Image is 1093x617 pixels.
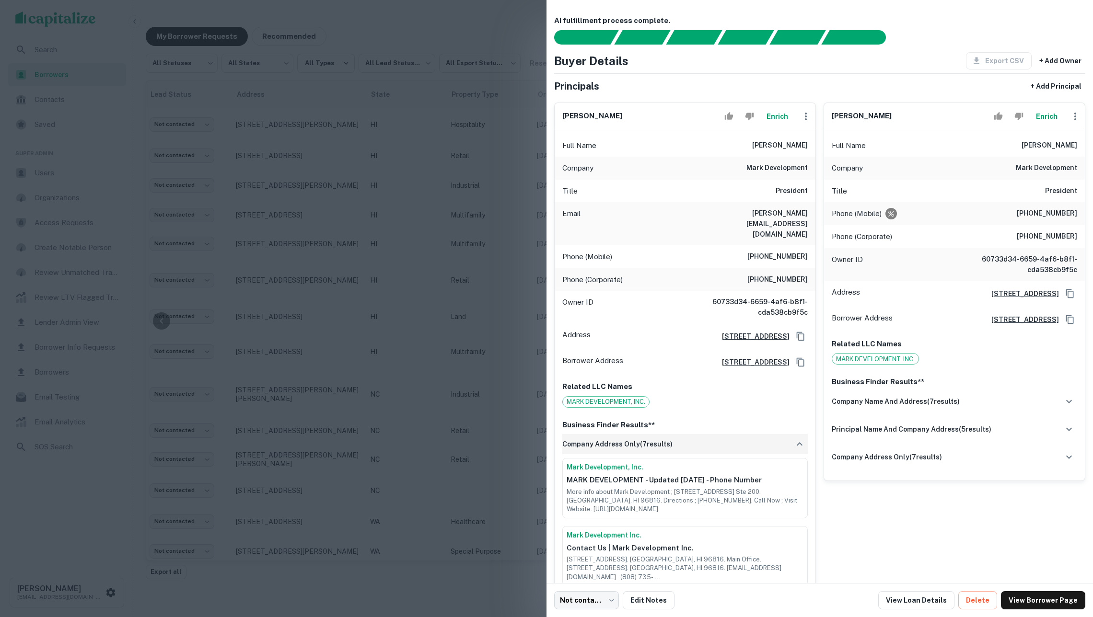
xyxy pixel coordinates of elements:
[1035,52,1085,69] button: + Add Owner
[878,591,954,609] a: View Loan Details
[614,30,670,45] div: Your request is received and processing...
[718,30,774,45] div: Principals found, AI now looking for contact information...
[1017,208,1077,219] h6: [PHONE_NUMBER]
[567,488,803,514] p: More info about Mark Development ; [STREET_ADDRESS] Ste 200. [GEOGRAPHIC_DATA], HI 96816. Directi...
[693,297,808,318] h6: 60733d34-6659-4af6-b8f1-cda538cb9f5c
[741,107,758,126] button: Reject
[984,288,1059,299] a: [STREET_ADDRESS]
[562,111,622,122] h6: [PERSON_NAME]
[554,79,599,93] h5: Principals
[562,140,596,151] p: Full Name
[958,591,997,609] button: Delete
[562,419,808,431] p: Business Finder Results**
[832,376,1077,388] p: Business Finder Results**
[832,354,919,364] span: MARK DEVELOPMENT, INC.
[832,254,863,275] p: Owner ID
[832,162,863,174] p: Company
[1045,540,1093,586] iframe: Chat Widget
[1011,107,1027,126] button: Reject
[746,162,808,174] h6: mark development
[832,185,847,197] p: Title
[885,208,897,219] div: Requests to not be contacted at this number
[562,329,591,343] p: Address
[832,452,942,462] h6: company address only ( 7 results)
[1063,286,1077,301] button: Copy Address
[554,52,628,69] h4: Buyer Details
[962,254,1077,275] h6: 60733d34-6659-4af6-b8f1-cda538cb9f5c
[562,251,612,263] p: Phone (Mobile)
[567,542,803,554] p: Contact Us | Mark Development Inc.
[563,397,649,407] span: MARK DEVELOPMENT, INC.
[562,208,581,240] p: Email
[832,312,893,327] p: Borrower Address
[567,462,803,472] a: Mark Development, Inc.
[832,231,892,242] p: Phone (Corporate)
[1016,162,1077,174] h6: mark development
[567,530,803,540] a: Mark Development Inc.
[554,15,1085,26] h6: AI fulfillment process complete.
[832,424,991,434] h6: principal name and company address ( 5 results)
[554,591,619,609] div: Not contacted
[562,274,623,286] p: Phone (Corporate)
[984,314,1059,325] a: [STREET_ADDRESS]
[1031,107,1062,126] button: Enrich
[769,30,826,45] div: Principals found, still searching for contact information. This may take time...
[714,331,790,342] a: [STREET_ADDRESS]
[543,30,615,45] div: Sending borrower request to AI...
[562,381,808,392] p: Related LLC Names
[714,357,790,367] a: [STREET_ADDRESS]
[832,396,960,407] h6: company name and address ( 7 results)
[832,286,860,301] p: Address
[793,355,808,369] button: Copy Address
[721,107,737,126] button: Accept
[623,591,674,609] button: Edit Notes
[793,329,808,343] button: Copy Address
[990,107,1007,126] button: Accept
[832,338,1077,350] p: Related LLC Names
[776,185,808,197] h6: President
[752,140,808,151] h6: [PERSON_NAME]
[762,107,792,126] button: Enrich
[1017,231,1077,242] h6: [PHONE_NUMBER]
[747,274,808,286] h6: [PHONE_NUMBER]
[562,297,593,318] p: Owner ID
[1027,78,1085,95] button: + Add Principal
[567,555,803,582] p: [STREET_ADDRESS]. [GEOGRAPHIC_DATA], HI 96816. Main Office. [STREET_ADDRESS]. [GEOGRAPHIC_DATA], ...
[567,474,803,486] p: MARK DEVELOPMENT - Updated [DATE] - Phone Number
[562,185,578,197] p: Title
[747,251,808,263] h6: [PHONE_NUMBER]
[1045,185,1077,197] h6: President
[562,162,593,174] p: Company
[666,30,722,45] div: Documents found, AI parsing details...
[562,355,623,369] p: Borrower Address
[822,30,897,45] div: AI fulfillment process complete.
[1063,312,1077,327] button: Copy Address
[1001,591,1085,609] a: View Borrower Page
[562,439,673,449] h6: company address only ( 7 results)
[832,111,892,122] h6: [PERSON_NAME]
[1022,140,1077,151] h6: [PERSON_NAME]
[832,208,882,219] p: Phone (Mobile)
[693,208,808,240] h6: [PERSON_NAME][EMAIL_ADDRESS][DOMAIN_NAME]
[832,140,866,151] p: Full Name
